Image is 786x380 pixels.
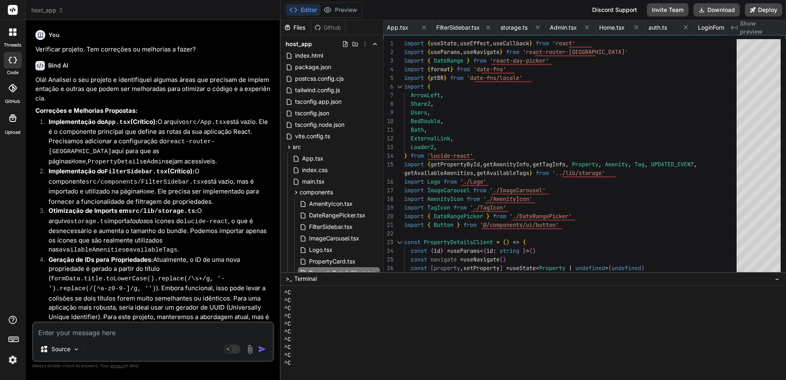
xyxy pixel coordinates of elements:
div: 20 [384,212,393,221]
span: , [460,264,463,272]
span: < [480,247,483,254]
span: from [411,152,424,159]
span: from [450,74,463,82]
img: attachment [245,345,255,354]
span: = [506,264,509,272]
span: { [427,48,430,56]
span: './ImageCarousel' [490,187,546,194]
div: 15 [384,160,393,169]
span: import [404,212,424,220]
button: Preview [320,4,360,16]
div: 9 [384,108,393,117]
button: Deploy [745,3,782,16]
h6: You [49,31,60,39]
span: main.tsx [301,177,326,187]
span: ^C [284,352,291,359]
span: './TagIcon' [470,204,506,211]
code: src/components/FilterSidebar.tsx [86,179,204,186]
span: getAvailableAmenities [404,169,473,177]
span: { [427,65,430,73]
div: Files [281,23,311,32]
span: './Logo' [460,178,486,185]
span: from [506,48,519,56]
span: ^C [284,305,291,312]
span: LoginForm.tsx [698,23,736,32]
span: useNavigate [463,256,500,263]
span: AmenityIcon [427,195,463,203]
span: import [404,195,424,203]
div: Click to collapse the range. [394,238,405,247]
h6: Bind AI [48,61,68,70]
span: undefined [575,264,605,272]
span: 'date-fns' [473,65,506,73]
img: settings [6,353,20,367]
span: from [457,65,470,73]
span: '../lib/storage' [552,169,605,177]
label: GitHub [5,98,20,105]
span: ( [529,247,533,254]
p: Always double-check its answers. Your in Bind [32,362,274,370]
span: Home.tsx [599,23,625,32]
span: Property [539,264,565,272]
span: from [463,221,477,228]
span: ^C [284,336,291,344]
span: FilterSidebar.tsx [308,222,353,232]
div: 17 [384,186,393,195]
span: import [404,57,424,64]
div: 16 [384,177,393,186]
span: getPropertyById [430,161,480,168]
span: vite.config.ts [294,131,331,141]
span: AmenityIcon.tsx [308,199,353,209]
span: const [404,238,421,246]
code: FilterSidebar.tsx [105,168,167,175]
span: { [523,238,526,246]
span: import [404,204,424,211]
div: 10 [384,117,393,126]
span: useState [430,40,457,47]
code: formData.title.toLowerCase().replace(/\s+/g, '-').replace(/[^a-z0-9-]/g, '') [49,275,225,293]
span: => [513,238,519,246]
span: { [430,247,434,254]
span: : [493,247,496,254]
span: from [467,195,480,203]
span: Admin.tsx [550,23,577,32]
div: 26 [384,264,393,273]
span: index.css [301,165,328,175]
span: , [480,161,483,168]
li: Atualmente, o ID de uma nova propriedade é gerado a partir do título ( ). Embora funcional, isso ... [42,255,272,331]
span: , [628,161,631,168]
code: PropertyDetails [88,159,143,166]
strong: Correções e Melhorias Propostas: [35,107,137,114]
span: { [483,247,486,254]
p: Olá! Analisei o seu projeto e identifiquei algumas áreas que precisam de implementação e outras q... [35,75,272,103]
span: , [424,126,427,133]
div: 12 [384,134,393,143]
button: Invite Team [647,3,688,16]
span: ) [533,247,536,254]
span: src [293,143,301,151]
span: const [411,264,427,272]
span: } [457,221,460,228]
span: ptBR [430,74,444,82]
span: } [523,247,526,254]
span: tsconfig.node.json [294,120,345,130]
span: package.json [294,62,332,72]
span: } [486,212,490,220]
div: 4 [384,65,393,74]
span: import [404,74,424,82]
img: icon [258,345,266,353]
span: } [529,40,533,47]
code: lucide-react [184,218,228,225]
span: components [300,188,333,196]
span: < [536,264,539,272]
label: threads [4,42,21,49]
span: >_ [286,275,292,283]
p: Verificar projeto. Tem correções ou melhorias a fazer? [35,45,272,54]
span: undefined [612,264,641,272]
span: getTagInfo [533,161,565,168]
span: Logo.tsx [308,245,333,255]
span: postcss.config.cjs [294,74,344,84]
span: 'react-router-[GEOGRAPHIC_DATA]' [523,48,628,56]
div: 22 [384,229,393,238]
span: Amenity [605,161,628,168]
